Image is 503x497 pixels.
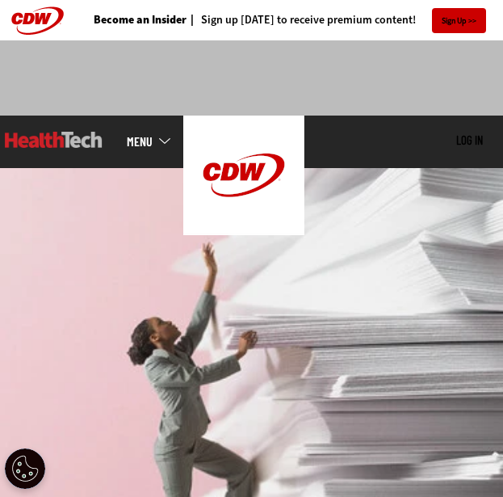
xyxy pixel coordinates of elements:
a: CDW [183,222,304,239]
a: Sign Up [432,8,486,33]
a: mobile-menu [127,135,183,148]
img: Home [183,116,304,235]
div: User menu [456,133,483,149]
img: Home [5,132,103,148]
button: Open Preferences [5,449,45,489]
a: Log in [456,133,483,147]
div: Cookie Settings [5,449,45,489]
a: Sign up [DATE] to receive premium content! [187,15,416,26]
a: Become an Insider [94,15,187,26]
